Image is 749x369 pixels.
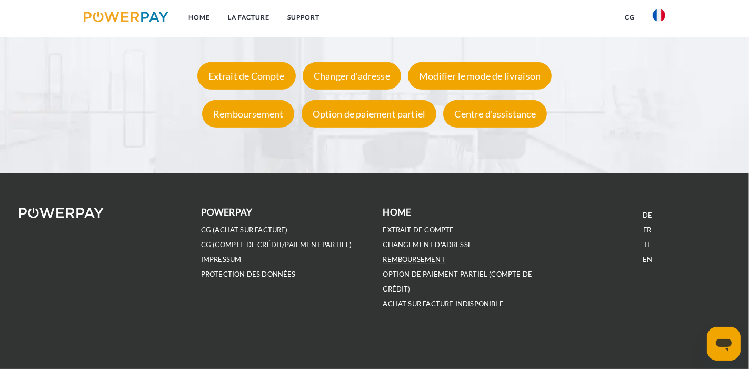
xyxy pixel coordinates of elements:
[199,108,297,119] a: Remboursement
[443,100,546,127] div: Centre d'assistance
[643,226,651,235] a: FR
[383,207,412,218] b: Home
[383,255,445,264] a: REMBOURSEMENT
[644,240,651,249] a: IT
[653,9,665,22] img: fr
[300,70,404,81] a: Changer d'adresse
[219,8,278,27] a: LA FACTURE
[643,211,652,220] a: DE
[303,62,401,89] div: Changer d'adresse
[383,299,504,308] a: ACHAT SUR FACTURE INDISPONIBLE
[383,240,473,249] a: Changement d'adresse
[616,8,644,27] a: CG
[201,207,252,218] b: POWERPAY
[302,100,437,127] div: Option de paiement partiel
[19,208,104,218] img: logo-powerpay-white.svg
[441,108,549,119] a: Centre d'assistance
[383,270,533,294] a: OPTION DE PAIEMENT PARTIEL (Compte de crédit)
[201,226,288,235] a: CG (achat sur facture)
[299,108,440,119] a: Option de paiement partiel
[405,70,554,81] a: Modifier le mode de livraison
[202,100,294,127] div: Remboursement
[383,226,454,235] a: EXTRAIT DE COMPTE
[84,12,168,22] img: logo-powerpay.svg
[408,62,552,89] div: Modifier le mode de livraison
[643,255,652,264] a: EN
[201,255,242,264] a: IMPRESSUM
[707,327,741,361] iframe: Bouton de lancement de la fenêtre de messagerie
[197,62,296,89] div: Extrait de Compte
[278,8,328,27] a: Support
[195,70,298,81] a: Extrait de Compte
[201,270,296,279] a: PROTECTION DES DONNÉES
[201,240,352,249] a: CG (Compte de crédit/paiement partiel)
[179,8,219,27] a: Home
